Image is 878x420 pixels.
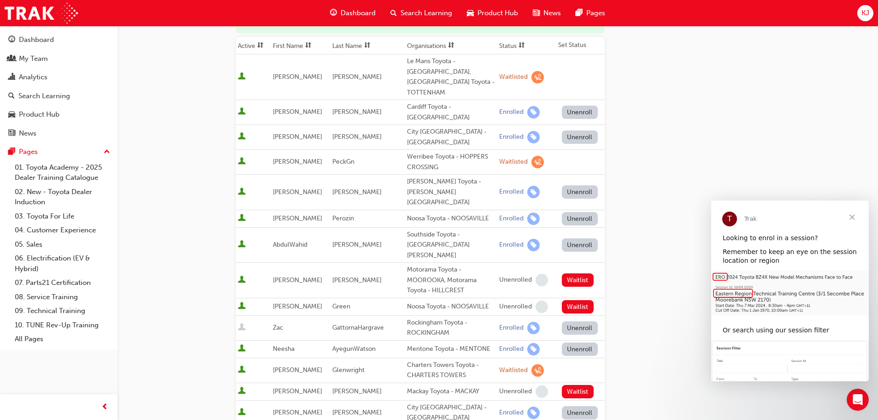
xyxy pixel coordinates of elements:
[8,55,15,63] span: people-icon
[531,71,544,83] span: learningRecordVerb_WAITLIST-icon
[407,230,495,261] div: Southside Toyota - [GEOGRAPHIC_DATA][PERSON_NAME]
[499,366,528,375] div: Waitlisted
[273,302,322,310] span: [PERSON_NAME]
[238,157,246,166] span: User is active
[238,132,246,142] span: User is active
[562,300,594,314] button: Waitlist
[273,188,322,196] span: [PERSON_NAME]
[477,8,518,18] span: Product Hub
[568,4,613,23] a: pages-iconPages
[273,366,322,374] span: [PERSON_NAME]
[407,127,495,148] div: City [GEOGRAPHIC_DATA] - [GEOGRAPHIC_DATA]
[407,56,495,98] div: Le Mans Toyota - [GEOGRAPHIC_DATA], [GEOGRAPHIC_DATA] Toyota - TOTTENHAM
[5,3,78,24] img: Trak
[273,158,322,166] span: [PERSON_NAME]
[4,50,114,67] a: My Team
[271,37,330,54] th: Toggle SortBy
[11,223,114,237] a: 04. Customer Experience
[407,102,495,123] div: Cardiff Toyota - [GEOGRAPHIC_DATA]
[533,7,540,19] span: news-icon
[527,343,540,355] span: learningRecordVerb_ENROLL-icon
[499,276,532,284] div: Unenrolled
[499,133,524,142] div: Enrolled
[238,344,246,354] span: User is active
[499,188,524,196] div: Enrolled
[4,30,114,143] button: DashboardMy TeamAnalyticsSearch LearningProduct HubNews
[11,304,114,318] a: 09. Technical Training
[238,276,246,285] span: User is active
[407,360,495,381] div: Charters Towers Toyota - CHARTERS TOWERS
[4,125,114,142] a: News
[407,386,495,397] div: Mackay Toyota - MACKAY
[4,31,114,48] a: Dashboard
[11,276,114,290] a: 07. Parts21 Certification
[273,73,322,81] span: [PERSON_NAME]
[8,73,15,82] span: chart-icon
[19,72,47,83] div: Analytics
[11,185,114,209] a: 02. New - Toyota Dealer Induction
[562,212,598,225] button: Unenroll
[407,152,495,172] div: Werribee Toyota - HOPPERS CROSSING
[586,8,605,18] span: Pages
[499,108,524,117] div: Enrolled
[527,239,540,251] span: learningRecordVerb_ENROLL-icon
[576,7,583,19] span: pages-icon
[499,302,532,311] div: Unenrolled
[562,321,598,335] button: Unenroll
[448,42,454,50] span: sorting-icon
[11,290,114,304] a: 08. Service Training
[390,7,397,19] span: search-icon
[857,5,873,21] button: KJ
[332,345,376,353] span: AyegunWatson
[4,106,114,123] a: Product Hub
[332,133,382,141] span: [PERSON_NAME]
[407,265,495,296] div: Motorama Toyota - MOOROOKA, Motorama Toyota - HILLCREST
[8,92,15,101] span: search-icon
[531,364,544,377] span: learningRecordVerb_WAITLIST-icon
[238,188,246,197] span: User is active
[341,8,376,18] span: Dashboard
[8,36,15,44] span: guage-icon
[19,147,38,157] div: Pages
[273,387,322,395] span: [PERSON_NAME]
[556,37,605,54] th: Set Status
[562,185,598,199] button: Unenroll
[519,42,525,50] span: sorting-icon
[238,107,246,117] span: User is active
[401,8,452,18] span: Search Learning
[330,7,337,19] span: guage-icon
[536,385,548,398] span: learningRecordVerb_NONE-icon
[497,37,556,54] th: Toggle SortBy
[861,8,869,18] span: KJ
[527,131,540,143] span: learningRecordVerb_ENROLL-icon
[499,408,524,417] div: Enrolled
[332,241,382,248] span: [PERSON_NAME]
[305,42,312,50] span: sorting-icon
[238,366,246,375] span: User is active
[499,214,524,223] div: Enrolled
[8,130,15,138] span: news-icon
[238,240,246,249] span: User is active
[562,130,598,144] button: Unenroll
[273,214,322,222] span: [PERSON_NAME]
[332,188,382,196] span: [PERSON_NAME]
[238,302,246,311] span: User is active
[847,389,869,411] iframe: Intercom live chat
[273,276,322,284] span: [PERSON_NAME]
[238,214,246,223] span: User is active
[460,4,525,23] a: car-iconProduct Hub
[407,318,495,338] div: Rockingham Toyota - ROCKINGHAM
[11,209,114,224] a: 03. Toyota For Life
[238,408,246,417] span: User is active
[562,106,598,119] button: Unenroll
[4,143,114,160] button: Pages
[407,302,495,312] div: Noosa Toyota - NOOSAVILLE
[562,343,598,356] button: Unenroll
[273,241,307,248] span: AbdulWahid
[238,387,246,396] span: User is active
[18,91,70,101] div: Search Learning
[383,4,460,23] a: search-iconSearch Learning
